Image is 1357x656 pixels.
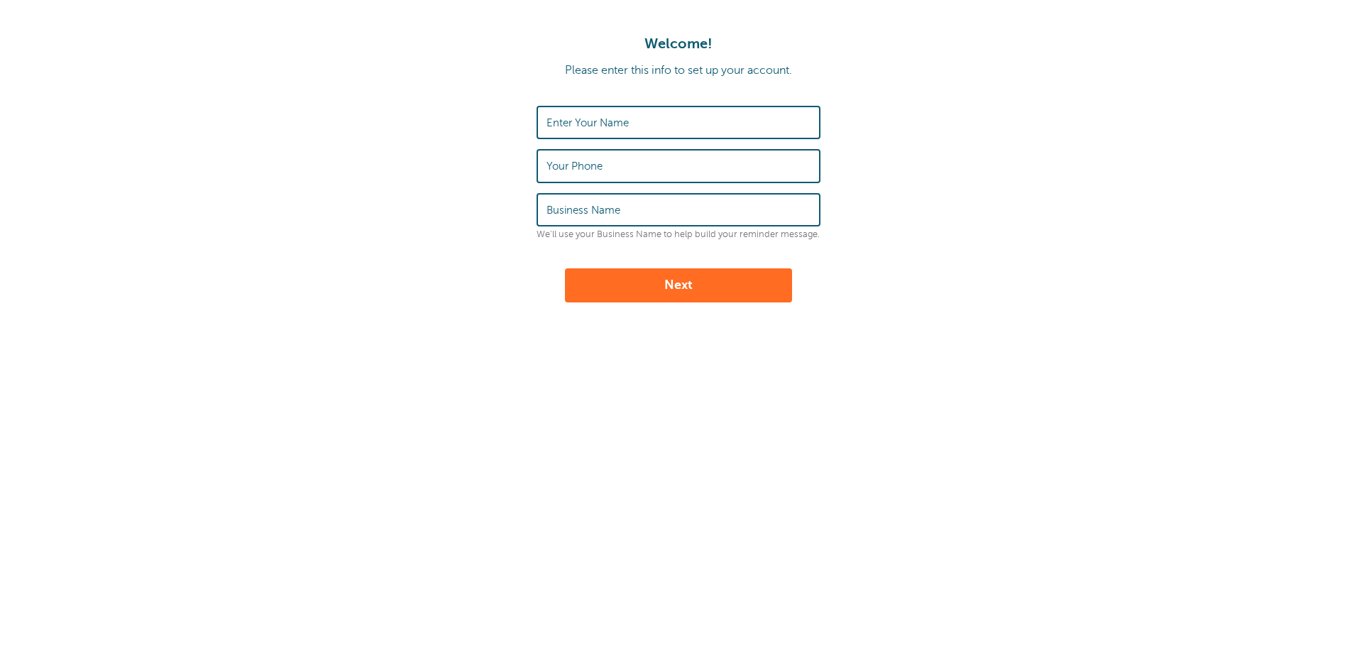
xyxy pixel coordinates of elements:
[537,229,820,240] p: We'll use your Business Name to help build your reminder message.
[546,116,629,129] label: Enter Your Name
[565,268,792,302] button: Next
[14,64,1343,77] p: Please enter this info to set up your account.
[14,35,1343,53] h1: Welcome!
[546,160,603,173] label: Your Phone
[546,204,620,217] label: Business Name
